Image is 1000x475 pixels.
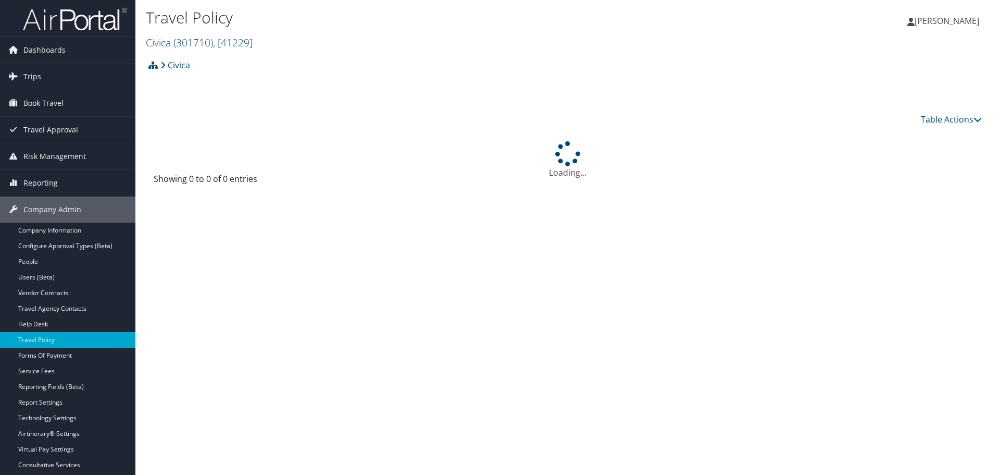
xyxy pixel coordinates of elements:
[23,117,78,143] span: Travel Approval
[154,173,349,190] div: Showing 0 to 0 of 0 entries
[23,170,58,196] span: Reporting
[23,143,86,169] span: Risk Management
[146,7,708,29] h1: Travel Policy
[160,55,190,76] a: Civica
[23,37,66,63] span: Dashboards
[146,35,253,50] a: Civica
[23,197,81,223] span: Company Admin
[921,114,982,125] a: Table Actions
[907,5,990,36] a: [PERSON_NAME]
[23,64,41,90] span: Trips
[23,90,64,116] span: Book Travel
[173,35,213,50] span: ( 301710 )
[23,7,127,31] img: airportal-logo.png
[213,35,253,50] span: , [ 41229 ]
[146,141,990,179] div: Loading...
[915,15,979,27] span: [PERSON_NAME]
